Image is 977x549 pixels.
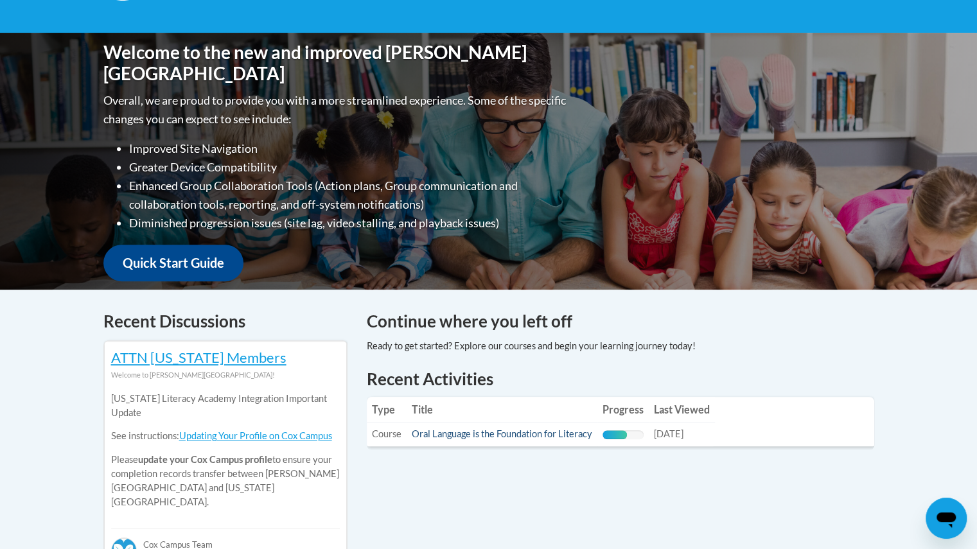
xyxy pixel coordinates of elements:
th: Title [407,397,597,423]
th: Progress [597,397,649,423]
a: Quick Start Guide [103,245,243,281]
th: Type [367,397,407,423]
h4: Continue where you left off [367,309,874,334]
span: [DATE] [654,428,683,439]
li: Improved Site Navigation [129,139,569,158]
p: [US_STATE] Literacy Academy Integration Important Update [111,392,340,420]
h1: Recent Activities [367,367,874,390]
a: Updating Your Profile on Cox Campus [179,430,332,441]
div: Progress, % [603,430,627,439]
li: Diminished progression issues (site lag, video stalling, and playback issues) [129,214,569,232]
p: See instructions: [111,429,340,443]
li: Enhanced Group Collaboration Tools (Action plans, Group communication and collaboration tools, re... [129,177,569,214]
p: Overall, we are proud to provide you with a more streamlined experience. Some of the specific cha... [103,91,569,128]
h4: Recent Discussions [103,309,348,334]
h1: Welcome to the new and improved [PERSON_NAME][GEOGRAPHIC_DATA] [103,42,569,85]
div: Please to ensure your completion records transfer between [PERSON_NAME][GEOGRAPHIC_DATA] and [US_... [111,382,340,519]
th: Last Viewed [649,397,715,423]
span: Course [372,428,401,439]
li: Greater Device Compatibility [129,158,569,177]
iframe: Button to launch messaging window [926,498,967,539]
b: update your Cox Campus profile [138,454,272,465]
div: Welcome to [PERSON_NAME][GEOGRAPHIC_DATA]! [111,368,340,382]
a: Oral Language is the Foundation for Literacy [412,428,592,439]
a: ATTN [US_STATE] Members [111,349,286,366]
